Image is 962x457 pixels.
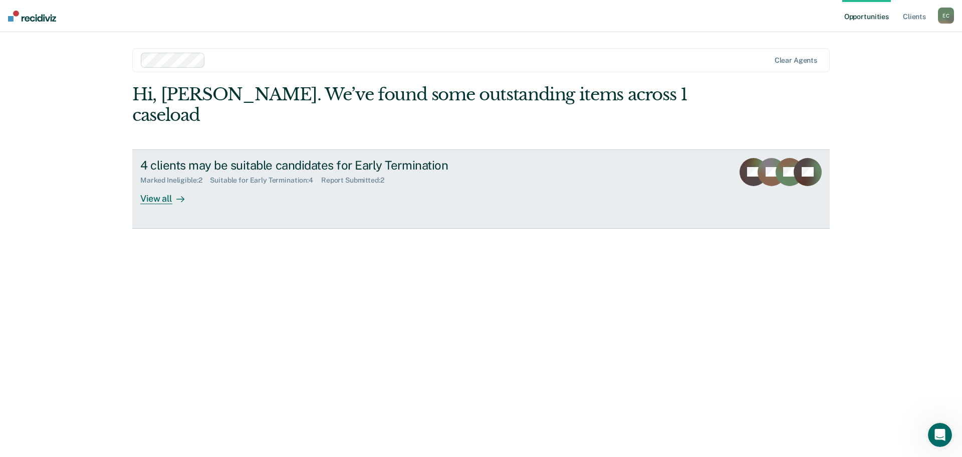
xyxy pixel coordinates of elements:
[938,8,954,24] button: EC
[321,176,392,185] div: Report Submitted : 2
[140,185,196,204] div: View all
[140,158,492,173] div: 4 clients may be suitable candidates for Early Termination
[775,56,817,65] div: Clear agents
[938,8,954,24] div: E C
[928,423,952,447] iframe: Intercom live chat
[132,149,830,229] a: 4 clients may be suitable candidates for Early TerminationMarked Ineligible:2Suitable for Early T...
[210,176,321,185] div: Suitable for Early Termination : 4
[140,176,210,185] div: Marked Ineligible : 2
[132,84,690,125] div: Hi, [PERSON_NAME]. We’ve found some outstanding items across 1 caseload
[8,11,56,22] img: Recidiviz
